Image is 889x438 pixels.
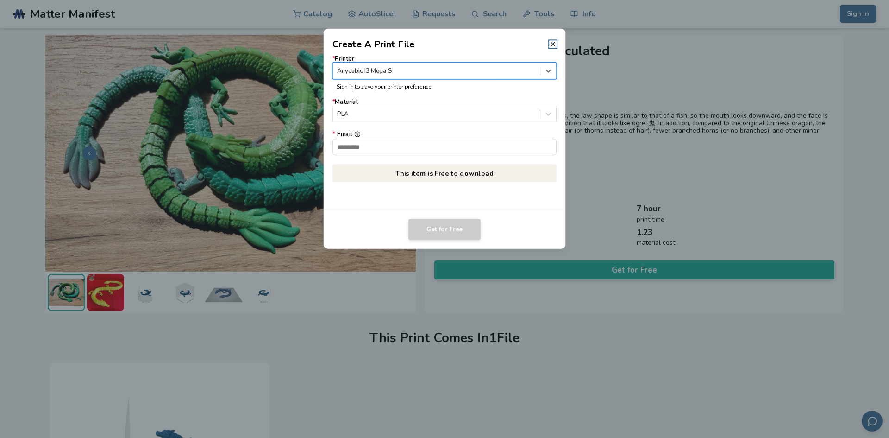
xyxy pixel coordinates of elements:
[408,219,481,240] button: Get for Free
[332,164,557,182] p: This item is Free to download
[333,139,557,155] input: *Email
[332,38,415,51] h2: Create A Print File
[332,55,557,79] label: Printer
[332,131,557,138] div: Email
[337,111,339,118] input: *MaterialPLA
[337,83,353,90] a: Sign in
[354,131,360,137] button: *Email
[332,99,557,122] label: Material
[337,83,552,90] p: to save your printer preference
